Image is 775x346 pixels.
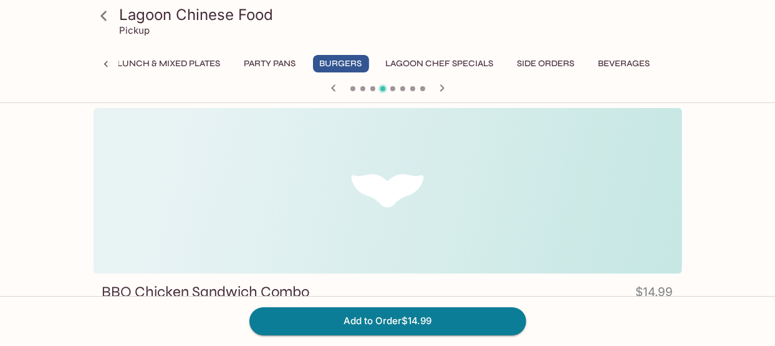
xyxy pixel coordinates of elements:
[94,108,682,274] div: BBQ Chicken Sandwich Combo
[313,55,369,72] button: Burgers
[120,24,150,36] p: Pickup
[83,55,228,72] button: Plate Lunch & Mixed Plates
[102,282,310,302] h3: BBQ Chicken Sandwich Combo
[379,55,501,72] button: Lagoon Chef Specials
[592,55,657,72] button: Beverages
[511,55,582,72] button: Side Orders
[120,5,677,24] h3: Lagoon Chinese Food
[238,55,303,72] button: Party Pans
[249,307,526,335] button: Add to Order$14.99
[636,282,673,307] h4: $14.99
